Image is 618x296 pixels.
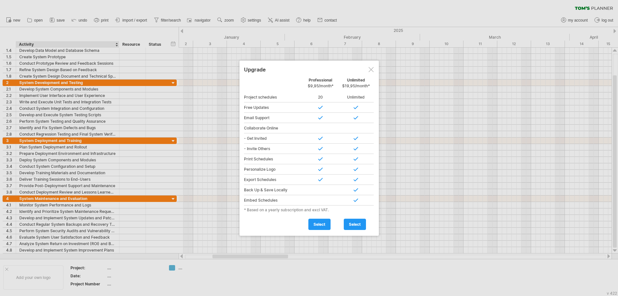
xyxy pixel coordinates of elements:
[338,92,374,102] div: Unlimited
[314,222,325,227] span: select
[244,92,303,102] div: Project schedules
[308,83,333,88] span: $9,95/month*
[244,185,303,195] div: Back Up & Save Locally
[244,63,374,75] div: Upgrade
[344,219,366,230] a: select
[244,154,303,164] div: Print Schedules
[303,78,338,91] div: Professional
[244,207,374,212] div: * Based on a yearly subscription and excl VAT.
[244,102,303,113] div: Free Updates
[244,123,303,133] div: Collaborate Online
[244,195,303,205] div: Embed Schedules
[349,222,361,227] span: select
[244,175,303,185] div: Export Schedules
[244,164,303,175] div: Personalize Logo
[244,133,303,144] div: - Get Invited
[338,78,374,91] div: Unlimited
[303,92,338,102] div: 20
[244,144,303,154] div: - Invite Others
[308,219,331,230] a: select
[244,113,303,123] div: Email Support
[342,83,370,88] span: $19,95/month*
